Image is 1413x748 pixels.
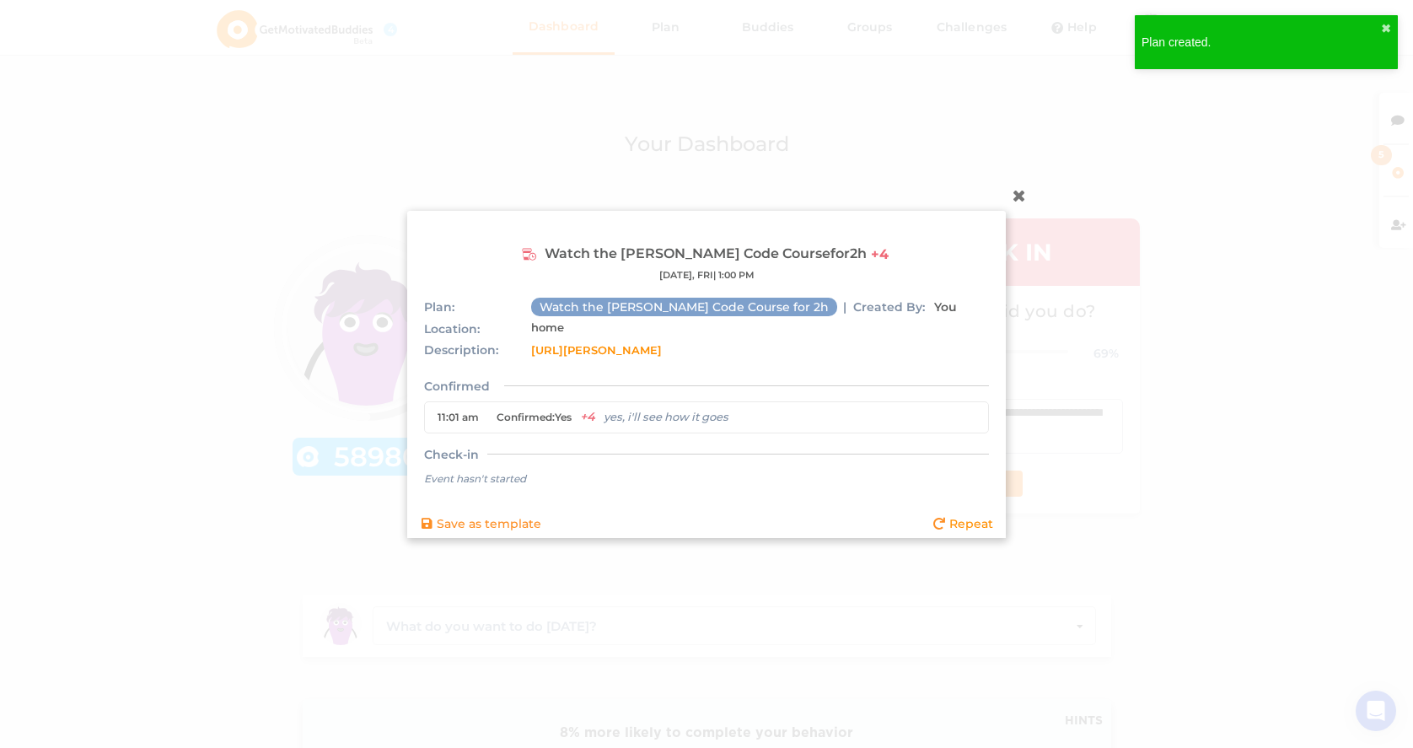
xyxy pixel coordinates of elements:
span: Repeat [949,515,993,530]
span: Watch the [PERSON_NAME] Code Course for 2h [531,298,837,316]
span: Created By: [853,299,928,315]
span: Check-in [424,444,479,463]
span: Save as template [437,515,541,530]
span: Confirmed: Yes [497,409,572,425]
div: [DATE], FRI | 1:00 PM [424,269,989,281]
span: | [843,299,850,315]
span: + 4 [580,409,595,426]
a: [URL][PERSON_NAME] [531,343,662,357]
span: Watch the [PERSON_NAME] Code Course for 2h [545,245,867,266]
span: Plan: [424,298,525,316]
span: Event hasn't started [424,469,989,487]
span: Description: [424,341,525,359]
p: yes, i'll see how it goes [604,409,975,425]
span: Location: [424,319,525,337]
span: + 4 [871,245,889,266]
div: Plan created. [1142,34,1381,51]
span: Confirmed [424,377,490,396]
span: You [934,299,957,315]
button: close [1381,22,1391,35]
p: home [531,319,564,335]
span: 11:01 am [438,409,479,425]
